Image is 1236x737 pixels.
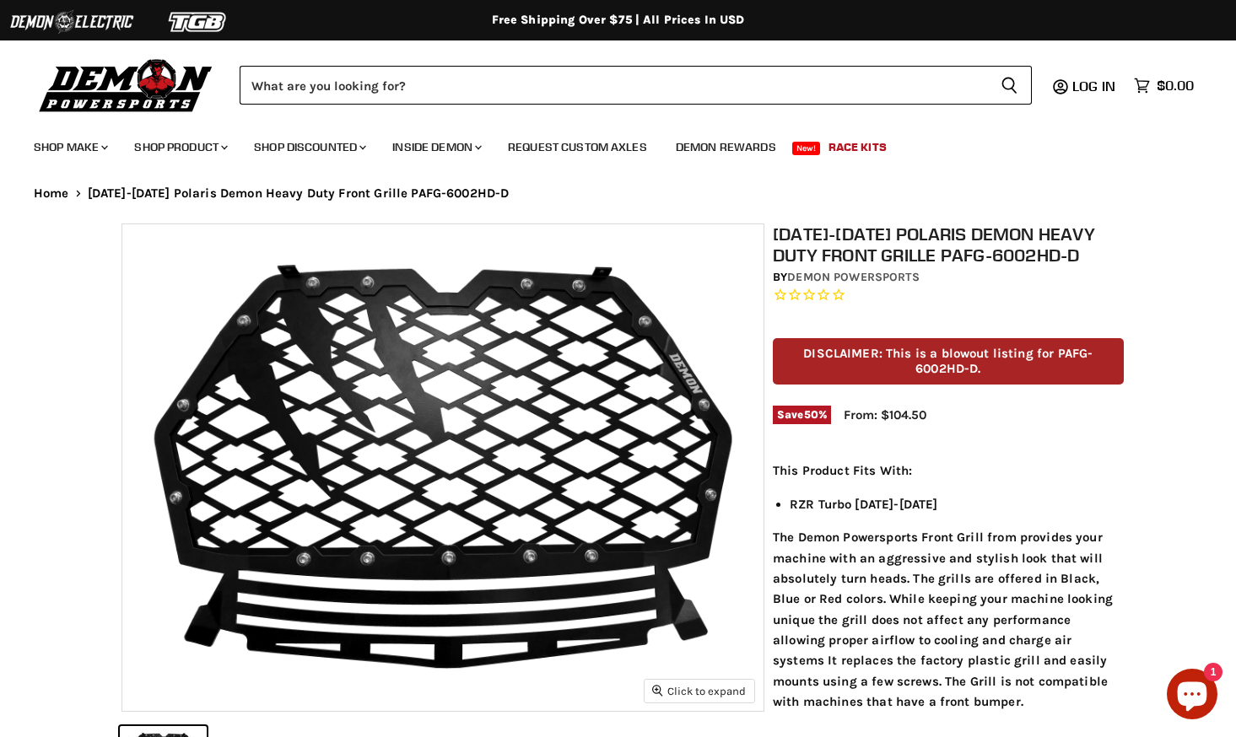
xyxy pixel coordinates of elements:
[792,142,821,155] span: New!
[1065,78,1125,94] a: Log in
[34,55,219,115] img: Demon Powersports
[1125,73,1202,98] a: $0.00
[1072,78,1115,94] span: Log in
[844,407,926,422] span: From: $104.50
[773,287,1124,304] span: Rated 0.0 out of 5 stars 0 reviews
[816,130,899,164] a: Race Kits
[21,123,1190,164] ul: Main menu
[773,338,1124,385] p: DISCLAIMER: This is a blowout listing for PAFG-6002HD-D.
[790,494,1124,514] li: RZR Turbo [DATE]-[DATE]
[773,460,1124,712] div: The Demon Powersports Front Grill from provides your machine with an aggressive and stylish look ...
[135,6,262,38] img: TGB Logo 2
[1162,669,1223,724] inbox-online-store-chat: Shopify online store chat
[773,268,1124,287] div: by
[987,66,1032,105] button: Search
[88,186,510,201] span: [DATE]-[DATE] Polaris Demon Heavy Duty Front Grille PAFG-6002HD-D
[8,6,135,38] img: Demon Electric Logo 2
[1157,78,1194,94] span: $0.00
[241,130,376,164] a: Shop Discounted
[380,130,492,164] a: Inside Demon
[652,685,746,697] span: Click to expand
[122,224,764,711] img: 2017-2018 Polaris Demon Heavy Duty Front Grille PAFG-6002HD-D
[495,130,660,164] a: Request Custom Axles
[34,186,69,201] a: Home
[787,270,919,284] a: Demon Powersports
[663,130,789,164] a: Demon Rewards
[773,223,1124,266] h1: [DATE]-[DATE] Polaris Demon Heavy Duty Front Grille PAFG-6002HD-D
[240,66,987,105] input: Search
[240,66,1032,105] form: Product
[804,408,818,421] span: 50
[773,460,1124,481] p: This Product Fits With:
[645,680,754,702] button: Click to expand
[121,130,238,164] a: Shop Product
[21,130,118,164] a: Shop Make
[773,406,831,424] span: Save %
